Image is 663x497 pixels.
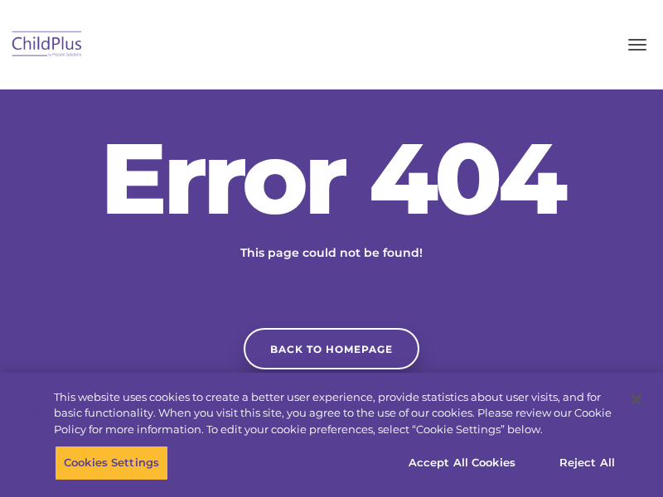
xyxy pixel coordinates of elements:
[8,26,86,65] img: ChildPlus by Procare Solutions
[399,446,525,480] button: Accept All Cookies
[55,446,168,480] button: Cookies Settings
[157,244,506,262] p: This page could not be found!
[54,389,617,438] div: This website uses cookies to create a better user experience, provide statistics about user visit...
[83,128,580,228] h2: Error 404
[535,446,639,480] button: Reject All
[244,328,419,369] a: Back to homepage
[618,381,655,417] button: Close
